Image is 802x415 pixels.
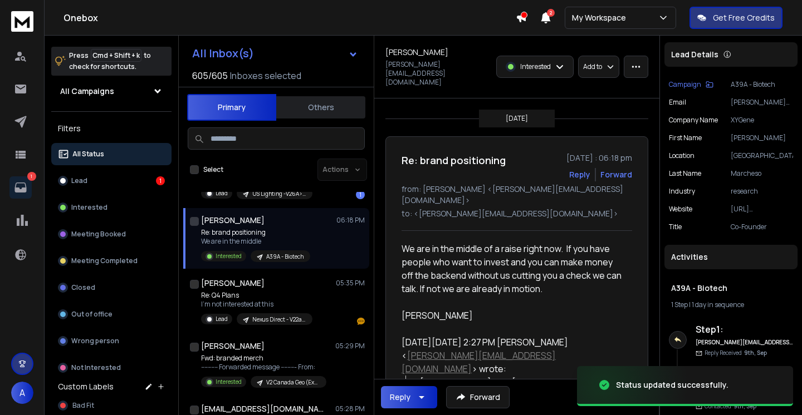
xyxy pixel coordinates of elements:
p: 05:28 PM [335,404,365,413]
p: A39A - Biotech [731,80,793,89]
p: All Status [72,150,104,159]
button: Not Interested [51,357,172,379]
div: We are in the middle of a raise right now. If you have people who want to invest and you can make... [402,242,623,295]
h3: Inboxes selected [230,69,301,82]
p: Marcheso [731,169,793,178]
p: [PERSON_NAME] [731,134,793,142]
p: 1 [27,172,36,181]
button: All Campaigns [51,80,172,102]
p: industry [669,187,695,196]
p: Nexus Direct - V22a Messaging - Q4/Giving [DATE] planning - new prospects [252,315,306,324]
button: Get Free Credits [689,7,783,29]
p: Lead [71,176,87,185]
p: Lead [216,315,228,323]
button: All Inbox(s) [183,42,367,65]
p: Interested [216,252,242,260]
p: Closed [71,283,95,292]
button: Interested [51,196,172,219]
p: [GEOGRAPHIC_DATA] [731,151,793,160]
button: Reply [381,386,437,408]
span: 605 / 605 [192,69,228,82]
button: Forward [446,386,510,408]
span: Cmd + Shift + k [91,49,141,62]
p: US Lighting -V26A>Real Estate - [PERSON_NAME] [252,190,306,198]
button: Out of office [51,303,172,325]
div: Reply [390,392,410,403]
button: A [11,382,33,404]
button: Others [276,95,365,120]
p: Press to check for shortcuts. [69,50,151,72]
a: 1 [9,176,32,199]
h1: [EMAIL_ADDRESS][DOMAIN_NAME] [201,403,324,414]
span: 1 Step [671,300,688,309]
p: Out of office [71,310,113,319]
span: 1 day in sequence [692,300,744,309]
p: 05:35 PM [336,279,365,288]
h1: All Campaigns [60,86,114,97]
p: Interested [520,62,551,71]
h6: [PERSON_NAME][EMAIL_ADDRESS][DOMAIN_NAME] [696,338,793,347]
div: 1 [156,176,165,185]
p: Add to [583,62,602,71]
p: [PERSON_NAME][EMAIL_ADDRESS][DOMAIN_NAME] [385,60,490,87]
a: [PERSON_NAME][EMAIL_ADDRESS][DOMAIN_NAME] [402,349,556,375]
p: Interested [71,203,107,212]
p: ---------- Forwarded message --------- From: [201,363,326,372]
p: Co-Founder [731,223,793,231]
p: Title [669,223,682,231]
span: 9th, Sep [744,349,767,357]
h3: Filters [51,121,172,136]
h6: Step 1 : [696,323,793,336]
h1: Onebox [63,11,516,24]
h1: All Inbox(s) [192,48,254,59]
h1: [PERSON_NAME] [201,278,265,289]
h3: Custom Labels [58,381,114,392]
h1: [PERSON_NAME] [201,215,265,226]
p: 06:18 PM [336,216,365,225]
p: to: <[PERSON_NAME][EMAIL_ADDRESS][DOMAIN_NAME]> [402,208,632,219]
p: Last Name [669,169,701,178]
div: [DATE][DATE] 2:27 PM [PERSON_NAME] < > wrote: [402,335,623,376]
p: [PERSON_NAME][EMAIL_ADDRESS][DOMAIN_NAME] [731,98,793,107]
h1: Re: brand positioning [402,152,506,168]
button: Wrong person [51,330,172,352]
button: Meeting Booked [51,223,172,245]
div: Forward [600,169,632,180]
p: A39A - Biotech [266,253,304,261]
p: research [731,187,793,196]
p: Company Name [669,116,718,125]
p: Wrong person [71,337,119,345]
h1: [PERSON_NAME] [201,340,265,352]
p: Interested [216,378,242,386]
p: from: [PERSON_NAME] <[PERSON_NAME][EMAIL_ADDRESS][DOMAIN_NAME]> [402,184,632,206]
button: All Status [51,143,172,165]
p: I'm not interested at this [201,300,312,309]
div: 1 [356,190,365,199]
p: First Name [669,134,702,142]
button: Lead1 [51,170,172,192]
p: Re: brand positioning [201,228,310,237]
p: V2 Canada Geo (Exclude [GEOGRAPHIC_DATA]) [266,378,320,387]
p: My Workspace [572,12,630,23]
p: location [669,151,695,160]
p: [DATE] : 06:18 pm [566,152,632,164]
div: [PERSON_NAME] [402,309,623,322]
p: Lead Details [671,49,718,60]
p: XYGene [731,116,793,125]
button: Campaign [669,80,713,89]
button: Closed [51,276,172,299]
p: We are in the middle [201,237,310,246]
h1: [PERSON_NAME] [385,47,448,58]
p: Get Free Credits [713,12,775,23]
p: Lead [216,189,228,197]
p: 05:29 PM [335,342,365,350]
span: Bad Fit [72,401,94,410]
button: Primary [187,94,276,121]
p: [URL][DOMAIN_NAME] [731,205,793,214]
p: Campaign [669,80,701,89]
p: Email [669,98,686,107]
p: Meeting Booked [71,230,126,239]
p: Meeting Completed [71,256,138,265]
